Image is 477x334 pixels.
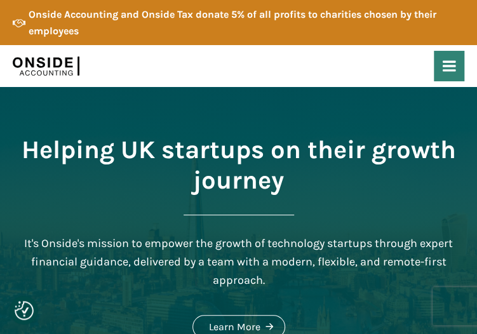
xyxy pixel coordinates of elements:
[13,50,79,82] img: Onside Accounting
[29,6,464,39] div: Onside Accounting and Onside Tax donate 5% of all profits to charities chosen by their employees
[13,234,464,289] div: It's Onside's mission to empower the growth of technology startups through expert financial guida...
[13,135,464,196] h1: Helping UK startups on their growth journey
[15,301,34,320] button: Consent Preferences
[15,301,34,320] img: Revisit consent button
